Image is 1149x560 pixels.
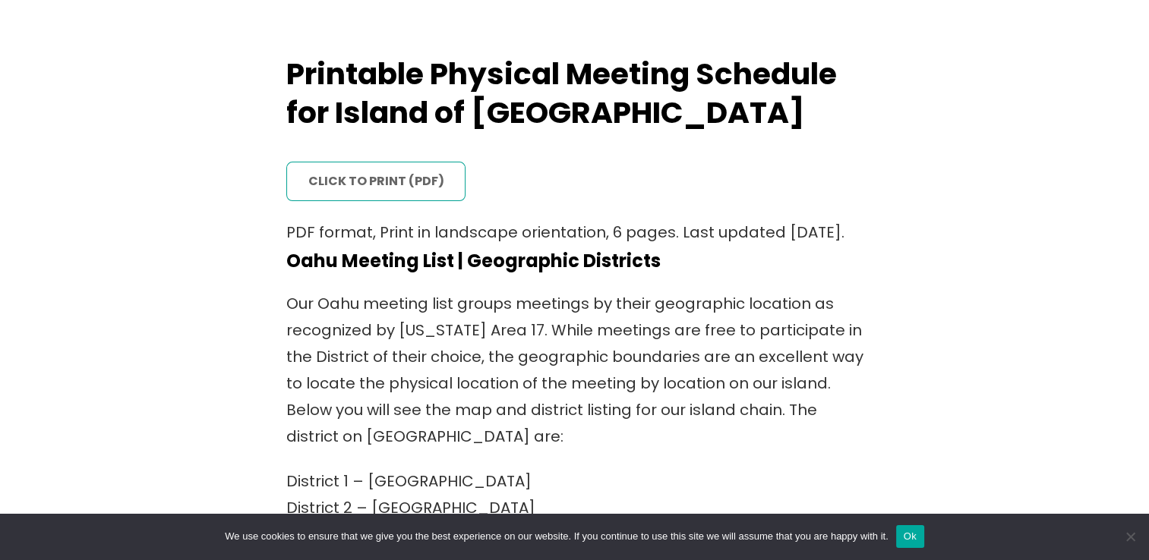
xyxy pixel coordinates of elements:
[286,250,863,272] h4: Oahu Meeting List | Geographic Districts
[286,55,863,133] h2: Printable Physical Meeting Schedule for Island of [GEOGRAPHIC_DATA]
[896,525,924,548] button: Ok
[1122,529,1138,544] span: No
[286,291,863,450] p: Our Oahu meeting list groups meetings by their geographic location as recognized by [US_STATE] Ar...
[225,529,888,544] span: We use cookies to ensure that we give you the best experience on our website. If you continue to ...
[286,219,863,246] p: PDF format, Print in landscape orientation, 6 pages. Last updated [DATE].
[286,162,466,202] a: click to print (PDF)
